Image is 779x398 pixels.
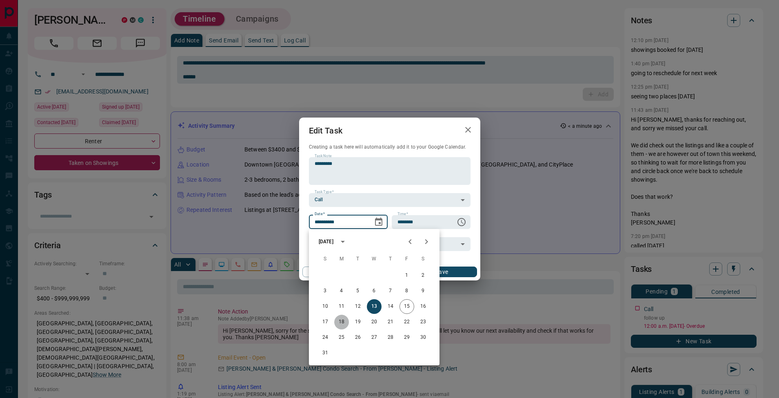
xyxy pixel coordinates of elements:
[334,315,349,329] button: 18
[383,299,398,314] button: 14
[367,251,382,267] span: Wednesday
[334,330,349,345] button: 25
[299,118,352,144] h2: Edit Task
[351,299,365,314] button: 12
[302,267,372,277] button: Cancel
[402,233,418,250] button: Previous month
[383,284,398,298] button: 7
[416,251,431,267] span: Saturday
[351,330,365,345] button: 26
[351,284,365,298] button: 5
[416,268,431,283] button: 2
[367,284,382,298] button: 6
[336,235,350,249] button: calendar view is open, switch to year view
[309,193,471,207] div: Call
[399,299,414,314] button: 15
[371,214,387,230] button: Choose date, selected date is Aug 13, 2025
[416,330,431,345] button: 30
[367,299,382,314] button: 13
[407,267,477,277] button: Save
[418,233,435,250] button: Next month
[397,211,408,217] label: Time
[416,315,431,329] button: 23
[399,284,414,298] button: 8
[383,315,398,329] button: 21
[351,315,365,329] button: 19
[416,284,431,298] button: 9
[453,214,470,230] button: Choose time, selected time is 12:00 AM
[383,251,398,267] span: Thursday
[399,315,414,329] button: 22
[334,299,349,314] button: 11
[315,189,334,195] label: Task Type
[367,330,382,345] button: 27
[318,330,333,345] button: 24
[318,284,333,298] button: 3
[399,251,414,267] span: Friday
[318,315,333,329] button: 17
[399,268,414,283] button: 1
[334,284,349,298] button: 4
[319,238,333,245] div: [DATE]
[315,211,325,217] label: Date
[318,251,333,267] span: Sunday
[399,330,414,345] button: 29
[318,299,333,314] button: 10
[334,251,349,267] span: Monday
[383,330,398,345] button: 28
[318,346,333,360] button: 31
[367,315,382,329] button: 20
[309,144,471,151] p: Creating a task here will automatically add it to your Google Calendar.
[416,299,431,314] button: 16
[351,251,365,267] span: Tuesday
[315,153,331,159] label: Task Note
